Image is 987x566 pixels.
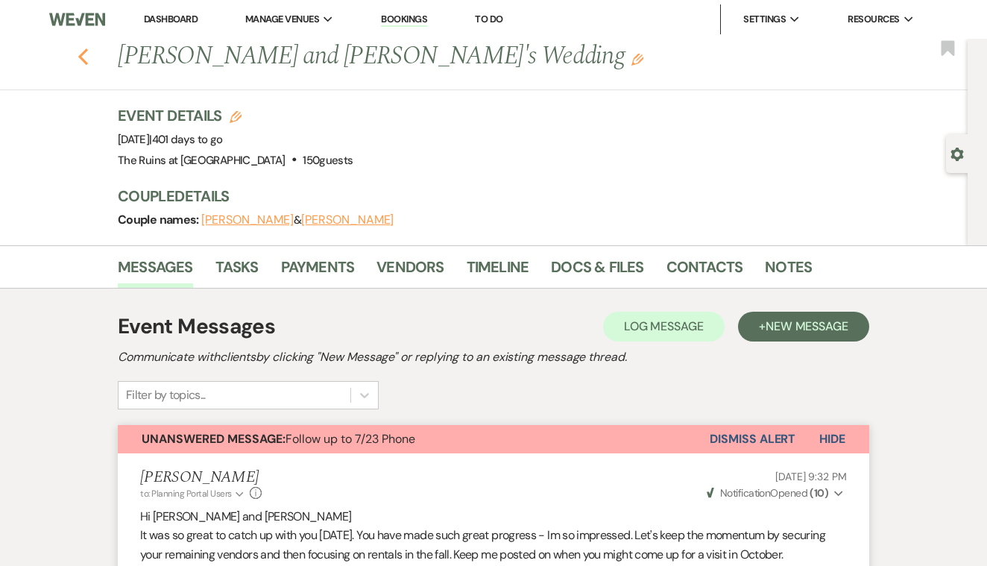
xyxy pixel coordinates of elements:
h5: [PERSON_NAME] [140,468,262,487]
strong: ( 10 ) [810,486,828,500]
span: New Message [766,318,848,334]
button: Unanswered Message:Follow up to 7/23 Phone [118,425,710,453]
h1: [PERSON_NAME] and [PERSON_NAME]'s Wedding [118,39,786,75]
a: Notes [765,255,812,288]
span: Notification [720,486,770,500]
a: Vendors [376,255,444,288]
span: [DATE] 9:32 PM [775,470,847,483]
div: Filter by topics... [126,386,206,404]
button: [PERSON_NAME] [301,214,394,226]
a: Bookings [381,13,427,27]
span: to: Planning Portal Users [140,488,232,500]
a: Payments [281,255,355,288]
a: Tasks [215,255,259,288]
span: 401 days to go [152,132,223,147]
button: Dismiss Alert [710,425,795,453]
span: Hide [819,431,845,447]
a: To Do [475,13,502,25]
span: The Ruins at [GEOGRAPHIC_DATA] [118,153,286,168]
button: Log Message [603,312,725,342]
button: Open lead details [950,146,964,160]
span: [DATE] [118,132,223,147]
a: Dashboard [144,13,198,25]
span: 150 guests [303,153,353,168]
a: Timeline [467,255,529,288]
p: It was so great to catch up with you [DATE]. You have made such great progress - Im so impressed.... [140,526,847,564]
strong: Unanswered Message: [142,431,286,447]
h3: Event Details [118,105,353,126]
h1: Event Messages [118,311,275,342]
a: Docs & Files [551,255,643,288]
img: Weven Logo [49,4,105,35]
span: Settings [743,12,786,27]
button: Edit [631,52,643,66]
a: Contacts [666,255,743,288]
span: Couple names: [118,212,201,227]
span: Manage Venues [245,12,319,27]
span: | [149,132,222,147]
button: [PERSON_NAME] [201,214,294,226]
a: Messages [118,255,193,288]
span: & [201,213,394,227]
h2: Communicate with clients by clicking "New Message" or replying to an existing message thread. [118,348,869,366]
span: Resources [848,12,899,27]
span: Log Message [624,318,704,334]
button: +New Message [738,312,869,342]
span: Opened [707,486,829,500]
p: Hi [PERSON_NAME] and [PERSON_NAME] [140,507,847,526]
button: NotificationOpened (10) [704,485,847,501]
button: Hide [795,425,869,453]
h3: Couple Details [118,186,953,207]
span: Follow up to 7/23 Phone [142,431,415,447]
button: to: Planning Portal Users [140,487,246,500]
